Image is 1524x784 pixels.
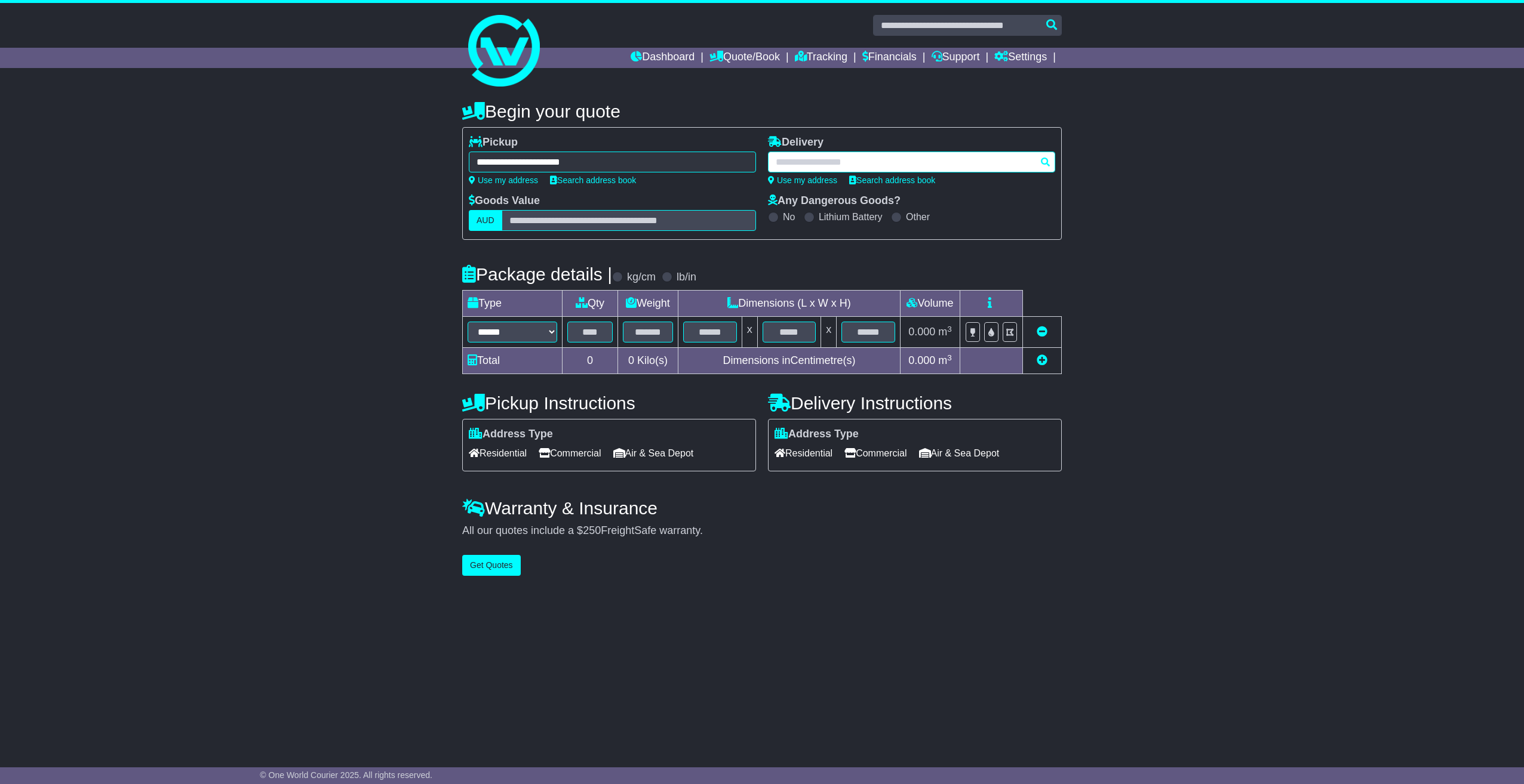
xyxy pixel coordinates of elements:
label: kg/cm [627,271,656,284]
a: Support [932,48,980,68]
span: 250 [583,524,601,536]
label: Address Type [775,428,859,441]
h4: Delivery Instructions [768,393,1062,413]
sup: 3 [947,325,952,334]
div: All our quotes include a $ FreightSafe warranty. [462,524,1062,538]
a: Search address book [849,175,935,185]
span: Residential [469,444,527,462]
span: © One World Courier 2025. All rights reserved. [260,770,432,780]
td: Type [463,291,563,317]
td: Total [463,348,563,374]
a: Dashboard [631,48,695,68]
span: Air & Sea Depot [613,444,694,462]
button: Get Quotes [462,555,521,576]
span: Air & Sea Depot [919,444,1000,462]
a: Search address book [550,175,636,185]
td: x [821,317,837,348]
label: lb/in [677,271,696,284]
a: Quote/Book [709,48,780,68]
a: Financials [862,48,917,68]
span: Residential [775,444,832,462]
a: Tracking [795,48,847,68]
a: Use my address [768,175,837,185]
h4: Package details | [462,264,612,284]
td: Dimensions (L x W x H) [678,291,900,317]
h4: Pickup Instructions [462,393,756,413]
td: Weight [618,291,678,317]
label: Any Dangerous Goods? [768,195,901,208]
td: Dimensions in Centimetre(s) [678,348,900,374]
label: Delivery [768,136,824,149]
label: Address Type [469,428,553,441]
a: Settings [994,48,1047,68]
label: Other [906,211,930,223]
span: Commercial [539,444,601,462]
td: Qty [563,291,618,317]
h4: Begin your quote [462,101,1062,121]
h4: Warranty & Insurance [462,498,1062,518]
span: 0.000 [908,326,935,338]
a: Remove this item [1037,326,1047,338]
typeahead: Please provide city [768,152,1055,172]
span: 0.000 [908,354,935,366]
span: 0 [628,354,634,366]
td: 0 [563,348,618,374]
a: Use my address [469,175,538,185]
a: Add new item [1037,354,1047,366]
span: m [938,354,952,366]
label: Goods Value [469,195,540,208]
label: Lithium Battery [819,211,883,223]
label: Pickup [469,136,518,149]
td: x [742,317,757,348]
label: AUD [469,210,502,231]
span: m [938,326,952,338]
td: Kilo(s) [618,348,678,374]
td: Volume [900,291,960,317]
sup: 3 [947,353,952,362]
label: No [783,211,795,223]
span: Commercial [844,444,907,462]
